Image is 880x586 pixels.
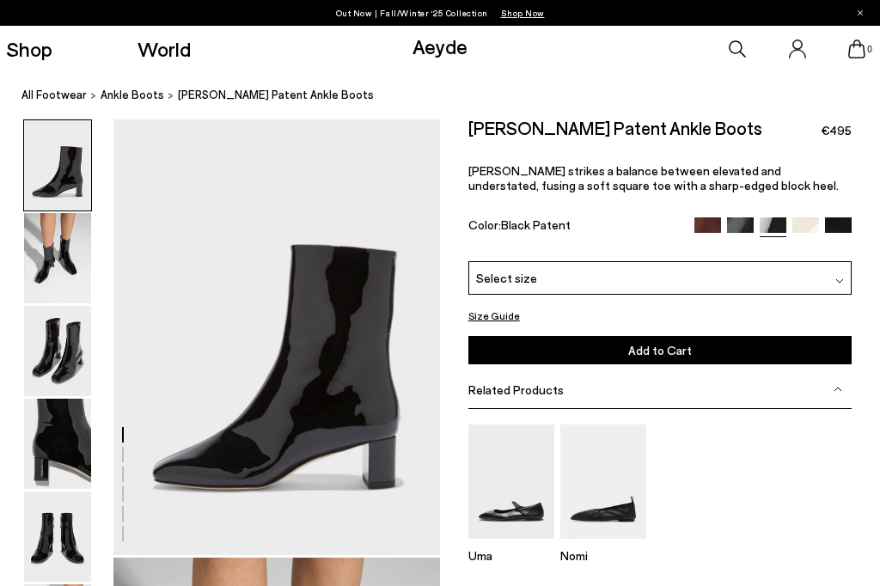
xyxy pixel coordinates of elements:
span: Add to Cart [628,343,692,357]
span: Related Products [468,382,564,397]
a: Nomi Ruched Flats Nomi [560,527,646,563]
img: Uma Mary-Jane Flats [468,424,554,539]
button: Size Guide [468,307,520,324]
span: Navigate to /collections/new-in [501,8,545,18]
img: Millie Patent Ankle Boots - Image 2 [24,213,91,303]
p: Uma [468,548,554,563]
img: Millie Patent Ankle Boots - Image 3 [24,306,91,396]
img: Millie Patent Ankle Boots - Image 4 [24,399,91,489]
span: €495 [821,122,852,139]
a: Shop [6,39,52,59]
a: 0 [848,40,865,58]
h2: [PERSON_NAME] Patent Ankle Boots [468,119,762,137]
a: ankle boots [101,86,164,104]
nav: breadcrumb [21,72,880,119]
img: Nomi Ruched Flats [560,424,646,539]
a: Uma Mary-Jane Flats Uma [468,527,554,563]
a: World [137,39,191,59]
p: Out Now | Fall/Winter ‘25 Collection [336,4,545,21]
p: Nomi [560,548,646,563]
button: Add to Cart [468,336,852,364]
span: 0 [865,45,874,54]
img: svg%3E [835,277,844,285]
a: All Footwear [21,86,87,104]
img: Millie Patent Ankle Boots - Image 1 [24,120,91,211]
img: svg%3E [834,385,842,394]
p: [PERSON_NAME] strikes a balance between elevated and understated, fusing a soft square toe with a... [468,163,852,192]
a: Aeyde [412,34,467,58]
span: Black Patent [501,217,571,232]
span: [PERSON_NAME] Patent Ankle Boots [178,86,374,104]
span: ankle boots [101,88,164,101]
div: Color: [468,217,682,237]
img: Millie Patent Ankle Boots - Image 5 [24,491,91,582]
span: Select size [476,269,537,287]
